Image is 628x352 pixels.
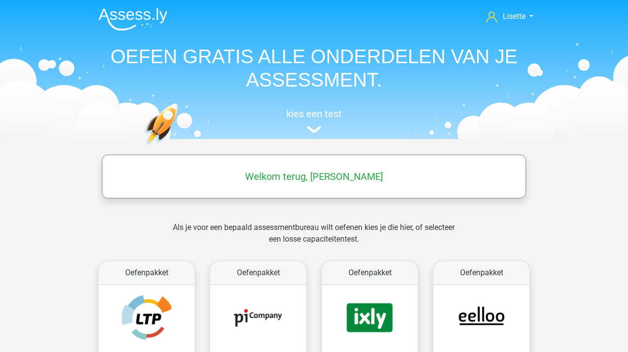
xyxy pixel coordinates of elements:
img: Assessly [99,8,167,31]
img: assessment [307,126,321,133]
span: Lisette [503,12,526,21]
h5: Welkom terug, [PERSON_NAME] [107,171,521,182]
div: Als je voor een bepaald assessmentbureau wilt oefenen kies je die hier, of selecteer een losse ca... [165,222,463,257]
h1: OEFEN GRATIS ALLE ONDERDELEN VAN JE ASSESSMENT. [91,45,537,91]
h5: kies een test [91,108,537,120]
img: oefenen [144,103,215,191]
a: kies een test [91,108,537,134]
a: Lisette [482,11,537,22]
